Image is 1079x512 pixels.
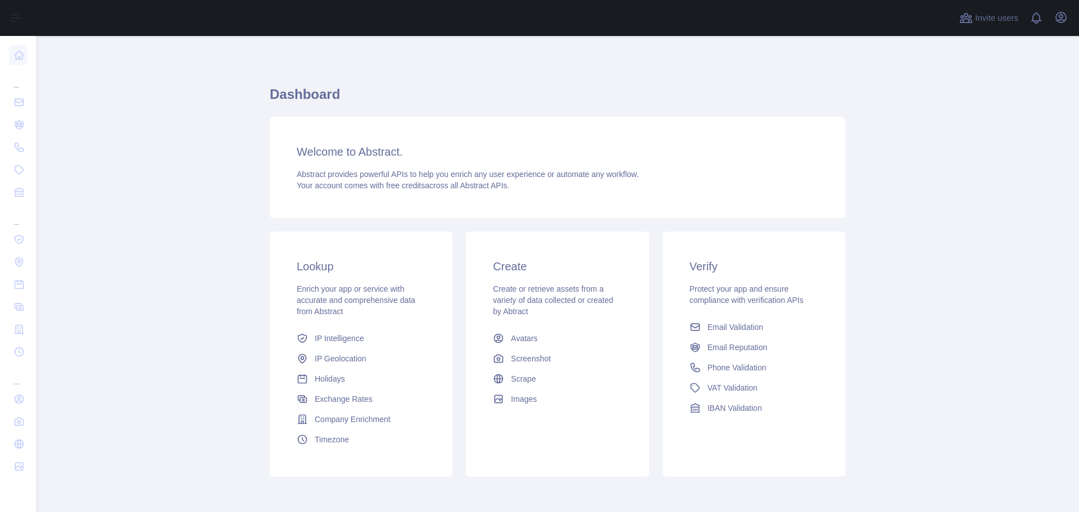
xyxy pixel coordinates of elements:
a: Avatars [488,328,626,348]
span: Company Enrichment [315,414,391,425]
span: Exchange Rates [315,393,373,405]
span: Timezone [315,434,349,445]
span: Email Validation [708,321,763,333]
span: free credits [386,181,425,190]
a: IP Geolocation [292,348,430,369]
span: Your account comes with across all Abstract APIs. [297,181,509,190]
span: Holidays [315,373,345,384]
span: IP Intelligence [315,333,364,344]
a: Images [488,389,626,409]
span: Images [511,393,537,405]
a: Company Enrichment [292,409,430,429]
span: Enrich your app or service with accurate and comprehensive data from Abstract [297,284,415,316]
span: Protect your app and ensure compliance with verification APIs [690,284,804,305]
a: Email Validation [685,317,823,337]
a: Email Reputation [685,337,823,357]
h3: Create [493,259,622,274]
span: Avatars [511,333,537,344]
div: ... [9,205,27,227]
span: Create or retrieve assets from a variety of data collected or created by Abtract [493,284,613,316]
a: Holidays [292,369,430,389]
div: ... [9,67,27,90]
h1: Dashboard [270,85,845,112]
button: Invite users [957,9,1021,27]
div: ... [9,364,27,387]
span: Scrape [511,373,536,384]
h3: Verify [690,259,818,274]
a: Scrape [488,369,626,389]
span: IP Geolocation [315,353,366,364]
a: Phone Validation [685,357,823,378]
h3: Lookup [297,259,425,274]
span: Invite users [975,12,1018,25]
span: Phone Validation [708,362,767,373]
span: IBAN Validation [708,402,762,414]
span: Abstract provides powerful APIs to help you enrich any user experience or automate any workflow. [297,170,639,179]
a: Timezone [292,429,430,450]
a: IBAN Validation [685,398,823,418]
span: Screenshot [511,353,551,364]
a: VAT Validation [685,378,823,398]
a: Exchange Rates [292,389,430,409]
a: IP Intelligence [292,328,430,348]
a: Screenshot [488,348,626,369]
span: Email Reputation [708,342,768,353]
h3: Welcome to Abstract. [297,144,818,160]
span: VAT Validation [708,382,758,393]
